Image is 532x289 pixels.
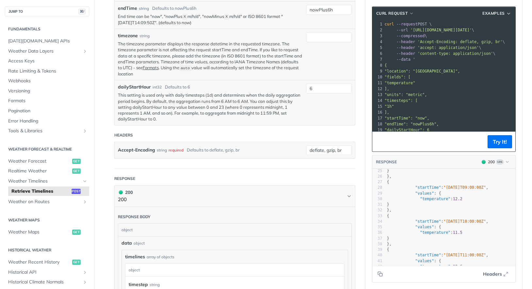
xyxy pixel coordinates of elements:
span: "startTime": "now", [385,116,429,120]
div: string [157,145,167,155]
div: 39 [372,247,382,252]
span: : , [387,219,489,224]
div: 7 [372,56,383,62]
div: string [139,6,149,11]
span: : [387,230,462,235]
span: get [72,169,81,174]
span: Examples [482,10,505,16]
h2: Weather Maps [5,217,89,223]
span: "location": "[GEOGRAPHIC_DATA]", [385,69,460,73]
div: 16 [372,109,383,115]
span: \ [385,28,475,32]
a: Error Handling [5,116,89,126]
span: { [385,63,387,68]
div: 30 [372,196,382,202]
span: --header [396,40,415,44]
span: "temperature" [420,264,451,269]
button: Show subpages for Weather Data Layers [82,49,88,54]
div: 29 [372,191,382,196]
span: [DATE][DOMAIN_NAME] APIs [8,38,88,44]
button: Headers [479,269,512,279]
span: X [184,15,186,19]
span: \ [385,34,427,38]
div: 19 [372,127,383,133]
div: Headers [114,132,133,138]
div: 5 [372,45,383,51]
div: 200 [118,189,133,196]
span: Log [496,159,504,165]
span: "values" [415,259,434,263]
div: 8 [372,62,383,68]
div: 38 [372,241,382,247]
span: Weather Forecast [8,158,71,165]
div: 25 [372,168,382,174]
a: Access Keys [5,56,89,66]
span: Webhooks [8,78,88,84]
a: Weather Forecastget [5,156,89,166]
span: Error Handling [8,118,88,124]
span: \ [385,40,505,44]
div: 6 [372,51,383,56]
span: Weather on Routes [8,199,81,205]
div: 3 [372,33,383,39]
div: 40 [372,252,382,258]
span: "temperature" [420,230,451,235]
span: { [387,180,389,184]
a: [DATE][DOMAIN_NAME] APIs [5,36,89,46]
span: }, [387,242,392,246]
div: 11 [372,80,383,86]
a: Rate Limiting & Tokens [5,66,89,76]
div: 31 [372,202,382,207]
a: Weather TimelinesHide subpages for Weather Timelines [5,176,89,186]
button: Show subpages for Tools & Libraries [82,128,88,134]
span: }, [387,208,392,212]
a: Realtime Weatherget [5,166,89,176]
label: dailyStartHour [118,84,151,90]
span: "[DATE]T11:00:00Z" [443,253,486,257]
span: Weather Recent History [8,259,71,265]
span: Retrieve Timelines [11,188,70,195]
span: Tools & Libraries [8,128,81,134]
span: }, [387,174,392,179]
button: JUMP TO⌘/ [5,7,89,16]
span: Access Keys [8,58,88,64]
div: 41 [372,258,382,264]
p: This setting is used only with daily timesteps (1d) and determines when the daily aggregation per... [118,92,303,122]
span: 'Accept-Encoding: deflate, gzip, br' [418,40,503,44]
label: timezone [118,32,138,39]
div: Defaults to 6 [165,84,190,90]
div: 28 [372,185,382,190]
h2: Weather Forecast & realtime [5,146,89,152]
div: 33 [372,213,382,219]
span: "timesteps": [ [385,98,418,103]
span: "values" [415,191,434,196]
span: 200 [482,160,486,164]
div: 9 [372,68,383,74]
span: Formats [8,98,88,104]
div: 17 [372,115,383,121]
span: 11.5 [453,230,462,235]
a: Weather Recent Historyget [5,257,89,267]
a: Historical APIShow subpages for Historical API [5,267,89,277]
div: object [134,240,145,246]
span: "values" [415,225,434,229]
button: Examples [480,10,513,17]
span: --request [396,22,418,26]
div: 12 [372,86,383,92]
span: 'content-type: application/json' [418,51,493,56]
span: timelines [125,253,145,260]
span: --header [396,51,415,56]
div: required [169,145,184,155]
div: object [125,264,343,276]
span: Versioning [8,88,88,94]
p: 200 [118,196,133,203]
span: curl [385,22,394,26]
div: 36 [372,230,382,235]
h2: Historical Weather [5,247,89,253]
span: \ [385,45,481,50]
span: : { [387,225,441,229]
button: Hide subpages for Weather Timelines [82,179,88,184]
span: "startTime" [415,253,441,257]
button: Try It! [488,135,512,148]
a: Retrieve Timelinespost [8,186,89,196]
